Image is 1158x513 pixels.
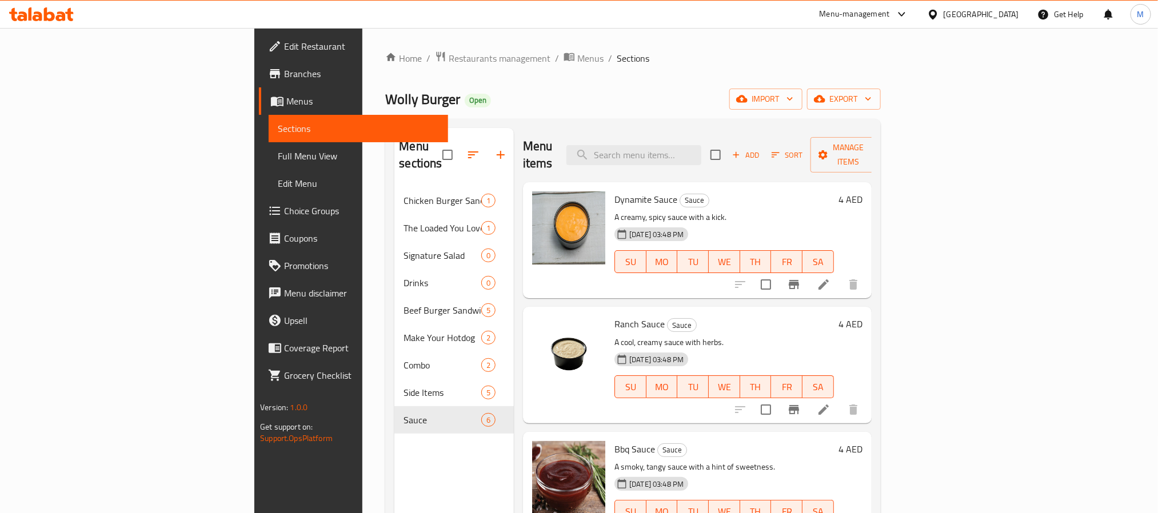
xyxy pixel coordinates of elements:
[677,375,709,398] button: TU
[465,94,491,107] div: Open
[764,146,810,164] span: Sort items
[259,334,448,362] a: Coverage Report
[614,335,834,350] p: A cool, creamy sauce with herbs.
[284,259,438,272] span: Promotions
[278,177,438,190] span: Edit Menu
[729,89,802,110] button: import
[682,254,704,270] span: TU
[658,443,686,456] span: Sauce
[482,305,495,316] span: 5
[394,182,514,438] nav: Menu sections
[810,137,887,173] button: Manage items
[668,319,696,332] span: Sauce
[620,254,642,270] span: SU
[404,221,481,235] span: The Loaded You Love
[740,375,772,398] button: TH
[404,303,481,317] span: Beef Burger Sandwiches
[481,276,496,290] div: items
[394,187,514,214] div: Chicken Burger Sandwich1
[730,149,761,162] span: Add
[625,229,688,240] span: [DATE] 03:48 PM
[614,375,646,398] button: SU
[555,51,559,65] li: /
[944,8,1019,21] div: [GEOGRAPHIC_DATA]
[482,415,495,426] span: 6
[259,33,448,60] a: Edit Restaurant
[646,375,678,398] button: MO
[614,440,655,458] span: Bbq Sauce
[284,286,438,300] span: Menu disclaimer
[740,250,772,273] button: TH
[385,51,880,66] nav: breadcrumb
[625,479,688,490] span: [DATE] 03:48 PM
[713,379,736,395] span: WE
[465,95,491,105] span: Open
[259,279,448,307] a: Menu disclaimer
[394,379,514,406] div: Side Items5
[776,379,798,395] span: FR
[838,316,862,332] h6: 4 AED
[680,194,709,207] span: Sauce
[713,254,736,270] span: WE
[404,194,481,207] div: Chicken Burger Sandwich
[816,92,872,106] span: export
[269,115,448,142] a: Sections
[771,375,802,398] button: FR
[682,379,704,395] span: TU
[404,413,481,427] span: Sauce
[523,138,553,172] h2: Menu items
[838,441,862,457] h6: 4 AED
[667,318,697,332] div: Sauce
[704,143,728,167] span: Select section
[738,92,793,106] span: import
[840,271,867,298] button: delete
[564,51,604,66] a: Menus
[259,252,448,279] a: Promotions
[646,250,678,273] button: MO
[260,431,333,446] a: Support.OpsPlatform
[625,354,688,365] span: [DATE] 03:48 PM
[284,204,438,218] span: Choice Groups
[259,60,448,87] a: Branches
[614,460,834,474] p: A smoky, tangy sauce with a hint of sweetness.
[460,141,487,169] span: Sort sections
[769,146,806,164] button: Sort
[771,250,802,273] button: FR
[780,271,808,298] button: Branch-specific-item
[709,375,740,398] button: WE
[482,278,495,288] span: 0
[487,141,514,169] button: Add section
[802,375,834,398] button: SA
[259,307,448,334] a: Upsell
[651,379,673,395] span: MO
[259,87,448,115] a: Menus
[394,296,514,324] div: Beef Burger Sandwiches5
[404,386,481,399] span: Side Items
[404,249,481,262] span: Signature Salad
[817,278,830,291] a: Edit menu item
[482,387,495,398] span: 5
[394,214,514,242] div: The Loaded You Love1
[259,225,448,252] a: Coupons
[481,386,496,399] div: items
[566,145,701,165] input: search
[577,51,604,65] span: Menus
[284,341,438,355] span: Coverage Report
[394,324,514,351] div: Make Your Hotdog2
[802,250,834,273] button: SA
[614,210,834,225] p: A creamy, spicy sauce with a kick.
[278,122,438,135] span: Sections
[807,254,829,270] span: SA
[807,89,881,110] button: export
[1137,8,1144,21] span: M
[259,362,448,389] a: Grocery Checklist
[820,141,878,169] span: Manage items
[284,314,438,327] span: Upsell
[817,403,830,416] a: Edit menu item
